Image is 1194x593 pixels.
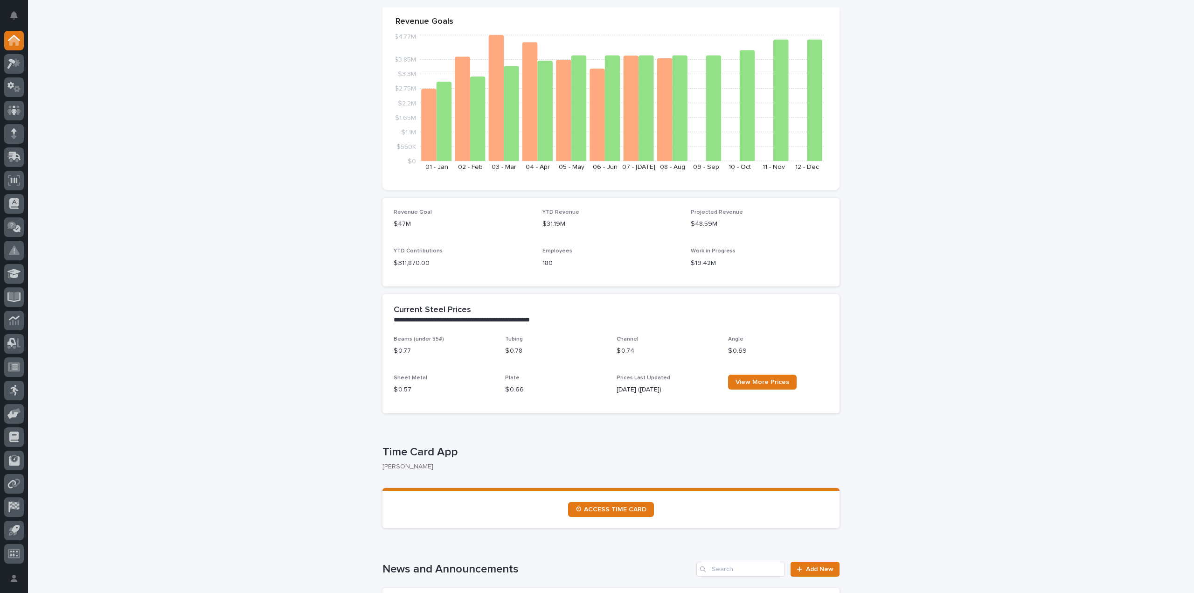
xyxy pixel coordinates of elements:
p: [DATE] ([DATE]) [617,385,717,395]
span: Projected Revenue [691,209,743,215]
span: Add New [806,566,833,572]
span: Revenue Goal [394,209,432,215]
a: Add New [791,562,840,577]
p: $48.59M [691,219,828,229]
tspan: $1.65M [395,114,416,121]
a: ⏲ ACCESS TIME CARD [568,502,654,517]
p: $ 0.74 [617,346,717,356]
span: Plate [505,375,520,381]
text: 10 - Oct [729,164,751,170]
text: 09 - Sep [693,164,719,170]
text: 02 - Feb [458,164,483,170]
p: $47M [394,219,531,229]
span: YTD Contributions [394,248,443,254]
text: 12 - Dec [795,164,819,170]
text: 03 - Mar [492,164,516,170]
p: $ 0.77 [394,346,494,356]
text: 11 - Nov [763,164,785,170]
span: Employees [542,248,572,254]
p: $ 0.69 [728,346,828,356]
span: Tubing [505,336,523,342]
text: 05 - May [559,164,584,170]
p: [PERSON_NAME] [382,463,832,471]
p: $ 311,870.00 [394,258,531,268]
span: YTD Revenue [542,209,579,215]
p: $ 0.66 [505,385,605,395]
text: 04 - Apr [526,164,550,170]
tspan: $0 [408,158,416,165]
span: ⏲ ACCESS TIME CARD [576,506,646,513]
tspan: $2.75M [395,85,416,92]
span: Sheet Metal [394,375,427,381]
tspan: $550K [396,143,416,150]
span: Channel [617,336,639,342]
text: 08 - Aug [660,164,685,170]
tspan: $3.3M [398,71,416,77]
tspan: $4.77M [394,34,416,40]
p: Revenue Goals [396,17,826,27]
div: Notifications [12,11,24,26]
span: Work in Progress [691,248,736,254]
h1: News and Announcements [382,563,693,576]
tspan: $3.85M [394,56,416,63]
input: Search [696,562,785,577]
p: $31.19M [542,219,680,229]
text: 07 - [DATE] [622,164,655,170]
span: Beams (under 55#) [394,336,444,342]
p: $ 0.57 [394,385,494,395]
text: 06 - Jun [593,164,618,170]
span: Prices Last Updated [617,375,670,381]
span: Angle [728,336,743,342]
a: View More Prices [728,375,797,390]
p: Time Card App [382,446,836,459]
tspan: $2.2M [398,100,416,106]
button: Notifications [4,6,24,25]
h2: Current Steel Prices [394,305,471,315]
span: View More Prices [736,379,789,385]
p: 180 [542,258,680,268]
text: 01 - Jan [425,164,448,170]
p: $19.42M [691,258,828,268]
tspan: $1.1M [401,129,416,135]
p: $ 0.78 [505,346,605,356]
